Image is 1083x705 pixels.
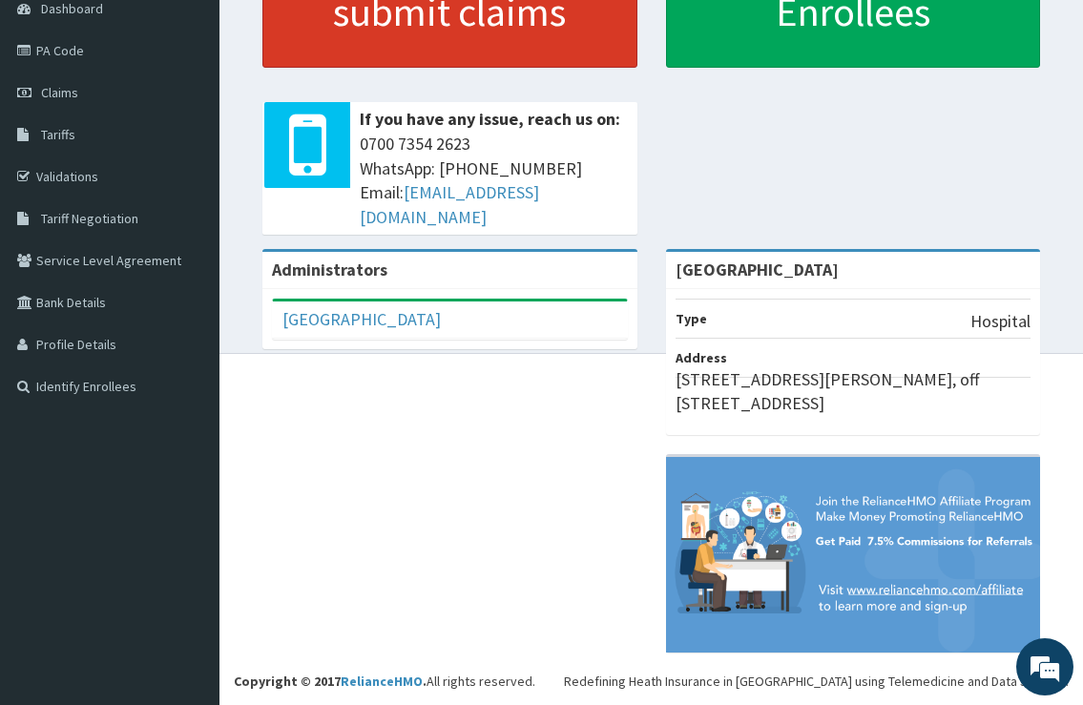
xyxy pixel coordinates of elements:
div: Redefining Heath Insurance in [GEOGRAPHIC_DATA] using Telemedicine and Data Science! [564,672,1069,691]
a: [EMAIL_ADDRESS][DOMAIN_NAME] [360,181,539,228]
span: 0700 7354 2623 WhatsApp: [PHONE_NUMBER] Email: [360,132,628,230]
a: RelianceHMO [341,673,423,690]
b: Administrators [272,259,387,280]
strong: [GEOGRAPHIC_DATA] [676,259,839,280]
span: Claims [41,84,78,101]
img: provider-team-banner.png [666,457,1041,653]
p: [STREET_ADDRESS][PERSON_NAME], off [STREET_ADDRESS] [676,367,1031,416]
a: [GEOGRAPHIC_DATA] [282,308,441,330]
span: Tariff Negotiation [41,210,138,227]
b: Address [676,349,727,366]
p: Hospital [970,309,1031,334]
span: Tariffs [41,126,75,143]
strong: Copyright © 2017 . [234,673,427,690]
b: Type [676,310,707,327]
footer: All rights reserved. [219,353,1083,705]
b: If you have any issue, reach us on: [360,108,620,130]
